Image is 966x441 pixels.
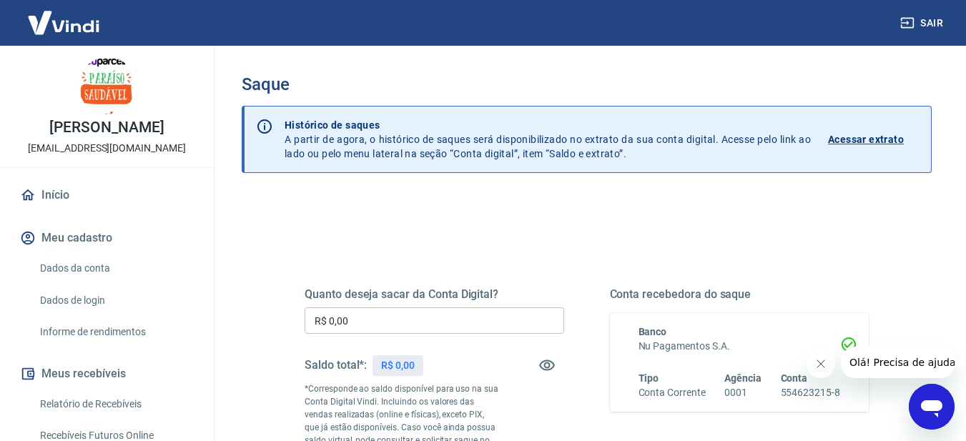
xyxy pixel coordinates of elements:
[841,347,955,378] iframe: Mensagem da empresa
[17,1,110,44] img: Vindi
[17,179,197,211] a: Início
[49,120,164,135] p: [PERSON_NAME]
[781,385,840,400] h6: 554623215-8
[909,384,955,430] iframe: Botão para abrir a janela de mensagens
[724,385,762,400] h6: 0001
[28,141,186,156] p: [EMAIL_ADDRESS][DOMAIN_NAME]
[639,339,841,354] h6: Nu Pagamentos S.A.
[639,385,706,400] h6: Conta Corrente
[610,287,869,302] h5: Conta recebedora do saque
[9,10,120,21] span: Olá! Precisa de ajuda?
[639,326,667,337] span: Banco
[79,57,136,114] img: 3cc1d2fa-08a1-43b1-a04a-3cc8dad865f1.jpeg
[305,287,564,302] h5: Quanto deseja sacar da Conta Digital?
[639,372,659,384] span: Tipo
[34,254,197,283] a: Dados da conta
[34,317,197,347] a: Informe de rendimentos
[34,286,197,315] a: Dados de login
[242,74,932,94] h3: Saque
[781,372,808,384] span: Conta
[381,358,415,373] p: R$ 0,00
[285,118,811,132] p: Histórico de saques
[807,350,835,378] iframe: Fechar mensagem
[828,132,904,147] p: Acessar extrato
[34,390,197,419] a: Relatório de Recebíveis
[285,118,811,161] p: A partir de agora, o histórico de saques será disponibilizado no extrato da sua conta digital. Ac...
[897,10,949,36] button: Sair
[17,222,197,254] button: Meu cadastro
[828,118,920,161] a: Acessar extrato
[17,358,197,390] button: Meus recebíveis
[305,358,367,372] h5: Saldo total*:
[724,372,762,384] span: Agência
